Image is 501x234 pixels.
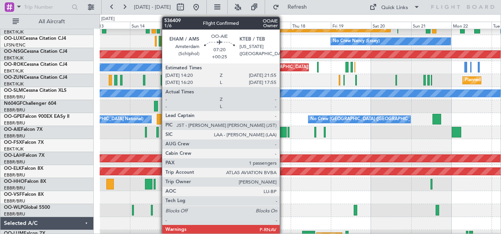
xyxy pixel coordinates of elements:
a: EBBR/BRU [4,211,25,217]
span: All Aircraft [20,19,83,24]
a: EBKT/KJK [4,55,24,61]
a: EBBR/BRU [4,159,25,165]
a: OO-AIEFalcon 7X [4,127,43,132]
a: EBKT/KJK [4,29,24,35]
a: OO-HHOFalcon 8X [4,179,46,184]
a: OO-ZUNCessna Citation CJ4 [4,75,67,80]
a: LFSN/ENC [4,42,26,48]
a: EBBR/BRU [4,133,25,139]
div: Sat 13 [90,22,130,29]
div: No Crew [GEOGRAPHIC_DATA] ([GEOGRAPHIC_DATA] National) [310,113,442,125]
a: EBBR/BRU [4,120,25,126]
span: OO-LUX [4,36,22,41]
span: OO-LAH [4,153,23,158]
span: Refresh [281,4,314,10]
div: Mon 22 [451,22,492,29]
span: N604GF [4,101,22,106]
span: OO-ZUN [4,75,24,80]
button: All Aircraft [9,15,85,28]
div: Sun 21 [411,22,451,29]
a: N604GFChallenger 604 [4,101,56,106]
span: OO-WLP [4,205,23,210]
a: OO-LUXCessna Citation CJ4 [4,36,66,41]
div: Fri 19 [331,22,371,29]
a: OO-LAHFalcon 7X [4,153,45,158]
div: Sat 20 [371,22,411,29]
a: OO-SLMCessna Citation XLS [4,88,67,93]
a: EBBR/BRU [4,107,25,113]
span: OO-VSF [4,192,22,197]
span: [DATE] - [DATE] [134,4,171,11]
a: OO-ROKCessna Citation CJ4 [4,62,67,67]
a: OO-VSFFalcon 8X [4,192,44,197]
span: OO-GPE [4,114,22,119]
a: OO-GPEFalcon 900EX EASy II [4,114,69,119]
span: OO-HHO [4,179,24,184]
a: OO-ELKFalcon 8X [4,166,43,171]
div: Wed 17 [250,22,291,29]
a: EBBR/BRU [4,172,25,178]
a: EBBR/BRU [4,185,25,191]
span: OO-SLM [4,88,23,93]
a: EBKT/KJK [4,146,24,152]
div: Quick Links [381,4,408,12]
a: EBBR/BRU [4,198,25,204]
div: Thu 18 [291,22,331,29]
a: OO-FSXFalcon 7X [4,140,44,145]
button: Quick Links [366,1,424,13]
div: Mon 15 [170,22,210,29]
input: Trip Number [24,1,69,13]
span: OO-NSG [4,49,24,54]
span: OO-FSX [4,140,22,145]
div: Tue 16 [210,22,250,29]
a: OO-WLPGlobal 5500 [4,205,50,210]
span: OO-AIE [4,127,21,132]
a: EBKT/KJK [4,81,24,87]
div: Planned Maint [GEOGRAPHIC_DATA] ([GEOGRAPHIC_DATA]) [185,61,309,73]
span: OO-ELK [4,166,22,171]
span: OO-ROK [4,62,24,67]
a: EBKT/KJK [4,68,24,74]
a: EBBR/BRU [4,94,25,100]
div: Sun 14 [130,22,170,29]
button: Refresh [269,1,316,13]
a: OO-NSGCessna Citation CJ4 [4,49,67,54]
div: [DATE] [101,16,115,22]
div: No Crew Nancy (Essey) [333,35,380,47]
